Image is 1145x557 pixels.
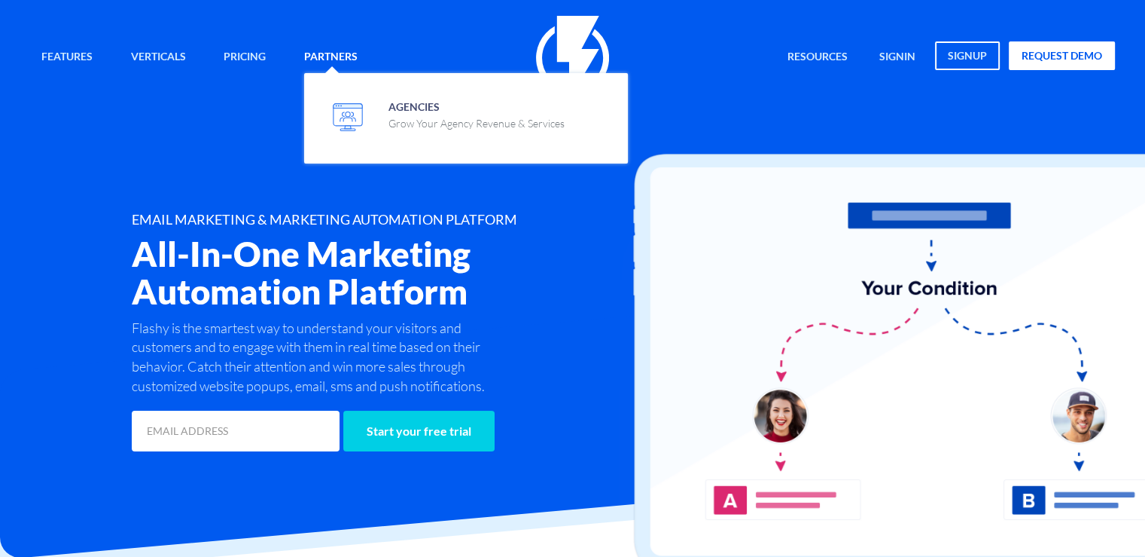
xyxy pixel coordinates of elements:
[132,411,340,451] input: EMAIL ADDRESS
[315,84,617,152] a: AgenciesGrow Your Agency Revenue & Services
[776,41,859,74] a: Resources
[868,41,927,74] a: signin
[132,319,516,396] p: Flashy is the smartest way to understand your visitors and customers and to engage with them in r...
[132,235,652,311] h2: All-In-One Marketing Automation Platform
[343,411,495,451] input: Start your free trial
[212,41,277,74] a: Pricing
[935,41,1000,70] a: signup
[30,41,104,74] a: Features
[388,96,565,131] span: Agencies
[1009,41,1115,70] a: request demo
[132,213,652,228] h1: EMAIL MARKETING & MARKETING AUTOMATION PLATFORM
[293,41,369,74] a: Partners
[120,41,197,74] a: Verticals
[388,116,565,131] p: Grow Your Agency Revenue & Services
